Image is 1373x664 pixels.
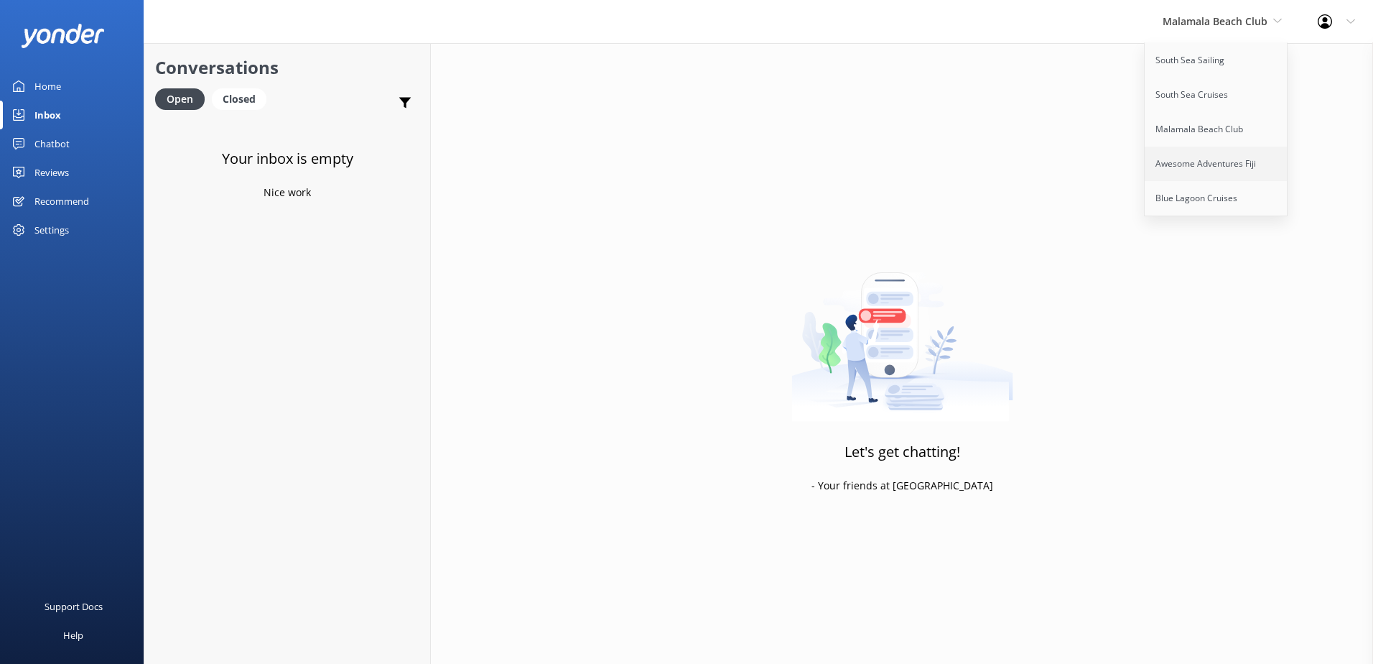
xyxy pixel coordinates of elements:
a: Awesome Adventures Fiji [1145,147,1288,181]
h2: Conversations [155,54,419,81]
div: Home [34,72,61,101]
div: Chatbot [34,129,70,158]
div: Support Docs [45,592,103,621]
p: - Your friends at [GEOGRAPHIC_DATA] [811,478,993,494]
a: South Sea Sailing [1145,43,1288,78]
a: Closed [212,91,274,106]
p: Nice work [264,185,311,200]
div: Closed [212,88,266,110]
div: Help [63,621,83,650]
a: Open [155,91,212,106]
div: Settings [34,216,69,244]
a: Malamala Beach Club [1145,112,1288,147]
a: Blue Lagoon Cruises [1145,181,1288,216]
div: Recommend [34,187,89,216]
h3: Let's get chatting! [844,441,960,464]
h3: Your inbox is empty [222,147,353,170]
div: Open [155,88,205,110]
img: yonder-white-logo.png [22,24,104,47]
img: artwork of a man stealing a conversation from at giant smartphone [791,242,1013,422]
a: South Sea Cruises [1145,78,1288,112]
span: Malamala Beach Club [1163,14,1267,28]
div: Reviews [34,158,69,187]
div: Inbox [34,101,61,129]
